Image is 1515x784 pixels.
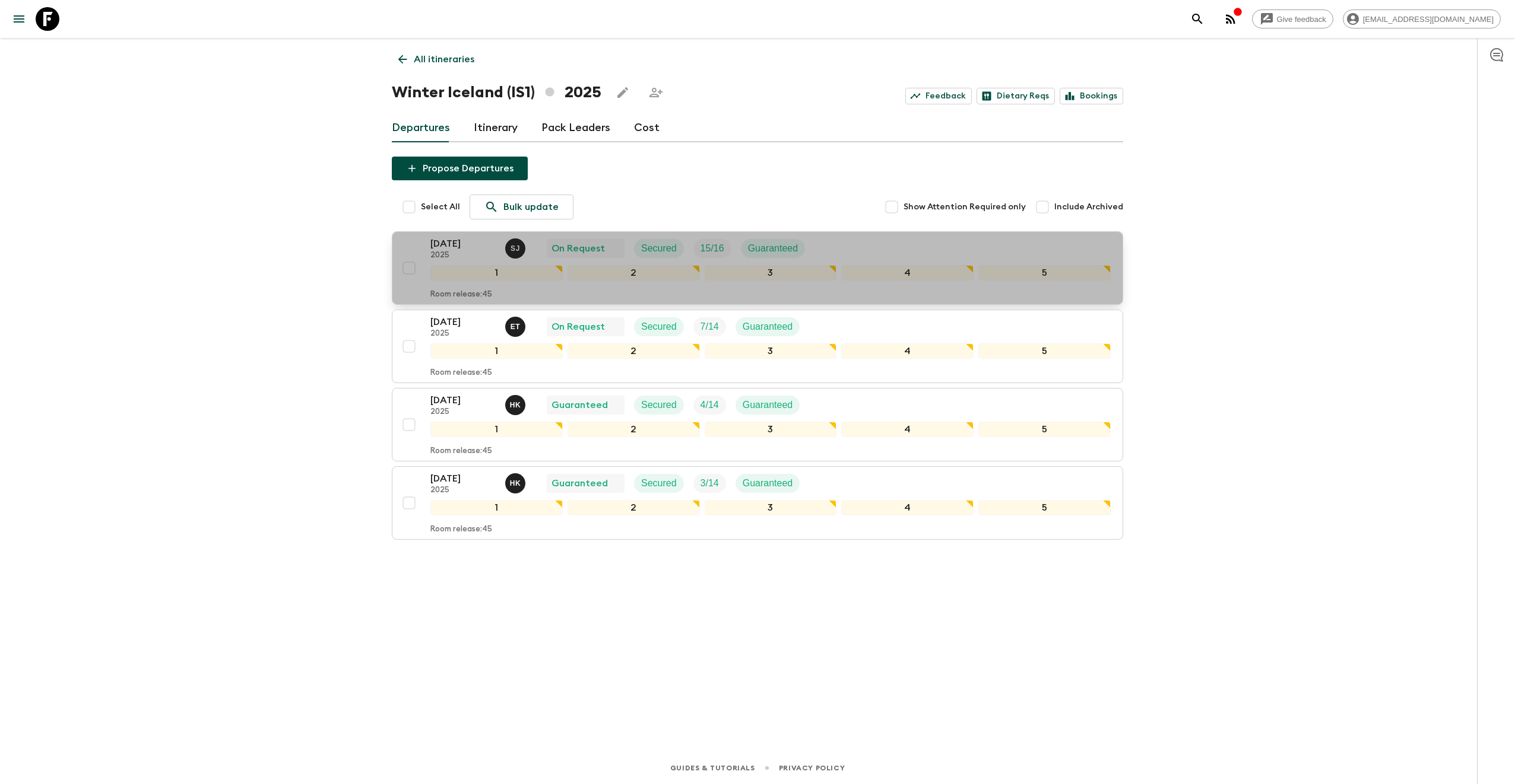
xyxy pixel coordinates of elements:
div: 2 [568,500,700,515]
button: menu [7,7,31,31]
p: 4 / 14 [701,398,719,412]
button: [DATE]2025Hanna Kristín MásdóttirGuaranteedSecuredTrip FillGuaranteed12345Room release:45 [392,388,1123,461]
div: 3 [705,500,837,515]
p: Room release: 45 [430,447,492,456]
div: 1 [430,500,563,515]
a: Feedback [905,88,972,104]
p: Room release: 45 [430,368,492,378]
p: On Request [552,320,605,334]
a: Cost [634,114,660,142]
span: Share this itinerary [644,81,668,104]
p: H K [510,400,521,410]
span: Svavar Jónatansson [505,242,528,251]
div: 4 [841,265,974,281]
p: 7 / 14 [701,320,719,334]
div: 1 [430,422,563,437]
p: Guaranteed [743,476,793,490]
div: Secured [634,474,684,493]
p: [DATE] [430,315,496,329]
p: Guaranteed [743,398,793,412]
button: [DATE]2025Hanna Kristín MásdóttirGuaranteedSecuredTrip FillGuaranteed12345Room release:45 [392,466,1123,540]
button: SJ [505,238,528,259]
a: Privacy Policy [779,761,845,775]
button: HK [505,395,528,415]
p: 2025 [430,329,496,339]
p: 2025 [430,251,496,260]
h1: Winter Iceland (IS1) 2025 [392,81,601,104]
div: 4 [841,500,974,515]
div: Secured [634,396,684,415]
div: Secured [634,317,684,336]
a: Itinerary [474,114,518,142]
p: S J [511,244,520,253]
p: Guaranteed [552,476,608,490]
div: Trip Fill [693,317,726,336]
button: Propose Departures [392,157,528,180]
button: Edit this itinerary [611,81,635,104]
p: Secured [641,476,677,490]
p: [DATE] [430,471,496,486]
div: 4 [841,422,974,437]
a: Guides & Tutorials [670,761,755,775]
div: 5 [978,500,1111,515]
a: Pack Leaders [541,114,610,142]
p: Room release: 45 [430,525,492,534]
p: Guaranteed [552,398,608,412]
div: Secured [634,239,684,258]
div: 2 [568,422,700,437]
div: 5 [978,343,1111,359]
a: Give feedback [1252,9,1333,28]
p: Secured [641,241,677,256]
p: 2025 [430,407,496,417]
div: Trip Fill [693,239,731,258]
div: 1 [430,343,563,359]
p: [DATE] [430,393,496,407]
div: 2 [568,265,700,281]
div: 1 [430,265,563,281]
a: Bookings [1060,88,1123,104]
div: Trip Fill [693,474,726,493]
a: Departures [392,114,450,142]
button: search adventures [1186,7,1209,31]
p: 15 / 16 [701,241,724,256]
div: [EMAIL_ADDRESS][DOMAIN_NAME] [1343,9,1501,28]
p: On Request [552,241,605,256]
p: [DATE] [430,237,496,251]
a: All itineraries [392,47,481,71]
span: [EMAIL_ADDRESS][DOMAIN_NAME] [1356,15,1500,24]
button: HK [505,473,528,493]
p: 2025 [430,486,496,495]
p: Secured [641,398,677,412]
button: [DATE]2025Svavar JónatanssonOn RequestSecuredTrip FillGuaranteed12345Room release:45 [392,231,1123,305]
span: Show Attention Required only [904,201,1026,213]
a: Bulk update [470,195,573,219]
div: 4 [841,343,974,359]
p: 3 / 14 [701,476,719,490]
p: E T [511,322,521,332]
p: Secured [641,320,677,334]
span: Hanna Kristín Másdóttir [505,399,528,408]
p: All itineraries [414,52,474,66]
div: 3 [705,343,837,359]
div: 5 [978,265,1111,281]
div: 2 [568,343,700,359]
span: Give feedback [1270,15,1333,24]
p: Bulk update [503,200,559,214]
span: Select All [421,201,460,213]
div: 5 [978,422,1111,437]
div: 3 [705,265,837,281]
a: Dietary Reqs [977,88,1055,104]
p: Guaranteed [743,320,793,334]
div: Trip Fill [693,396,726,415]
span: Esther Thorvalds [505,320,528,330]
button: ET [505,317,528,337]
button: [DATE]2025Esther ThorvaldsOn RequestSecuredTrip FillGuaranteed12345Room release:45 [392,310,1123,383]
p: H K [510,479,521,488]
span: Include Archived [1054,201,1123,213]
span: Hanna Kristín Másdóttir [505,477,528,486]
p: Room release: 45 [430,290,492,299]
p: Guaranteed [748,241,798,256]
div: 3 [705,422,837,437]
